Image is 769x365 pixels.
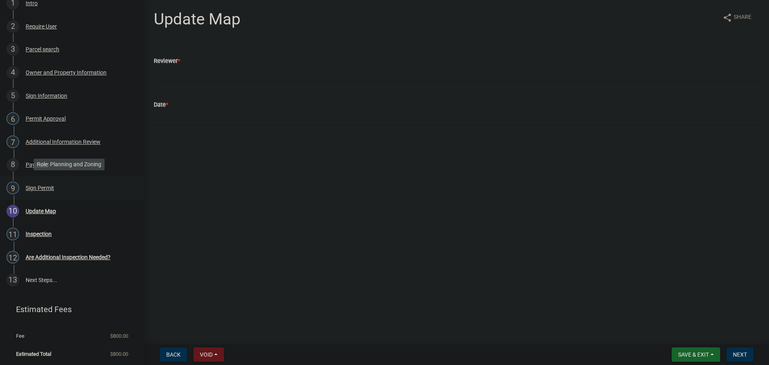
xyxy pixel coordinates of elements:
span: $800.00 [110,351,128,357]
span: $800.00 [110,333,128,339]
button: shareShare [716,10,758,25]
div: Payment [26,162,48,167]
div: Owner and Property Information [26,70,107,75]
div: Update Map [26,208,56,214]
span: Next [733,351,747,358]
h1: Update Map [154,10,240,29]
div: Inspection [26,231,52,237]
span: Share [734,13,751,22]
div: Require User [26,24,57,29]
button: Next [727,347,753,362]
div: 7 [6,135,19,148]
button: Save & Exit [672,347,720,362]
div: 12 [6,251,19,264]
label: Reviewer [154,58,180,64]
div: Parcel search [26,46,59,52]
span: Void [200,351,213,358]
div: 6 [6,112,19,125]
button: Void [193,347,224,362]
div: 2 [6,20,19,33]
div: 5 [6,89,19,102]
div: Sign Information [26,93,67,99]
span: Fee [16,333,24,339]
i: share [723,13,732,22]
span: Back [166,351,181,358]
div: 10 [6,205,19,218]
div: 4 [6,66,19,79]
button: Back [160,347,187,362]
div: Permit Approval [26,116,66,121]
div: 8 [6,158,19,171]
span: Save & Exit [678,351,709,358]
div: 3 [6,43,19,56]
div: Role: Planning and Zoning [34,159,105,170]
div: 13 [6,274,19,286]
a: Estimated Fees [6,301,131,317]
div: Are Additional Inspection Needed? [26,254,111,260]
div: Intro [26,0,38,6]
div: 11 [6,228,19,240]
span: Estimated Total [16,351,51,357]
div: Additional Information Review [26,139,101,145]
div: 9 [6,181,19,194]
label: Date [154,102,168,108]
div: Sign Permit [26,185,54,191]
